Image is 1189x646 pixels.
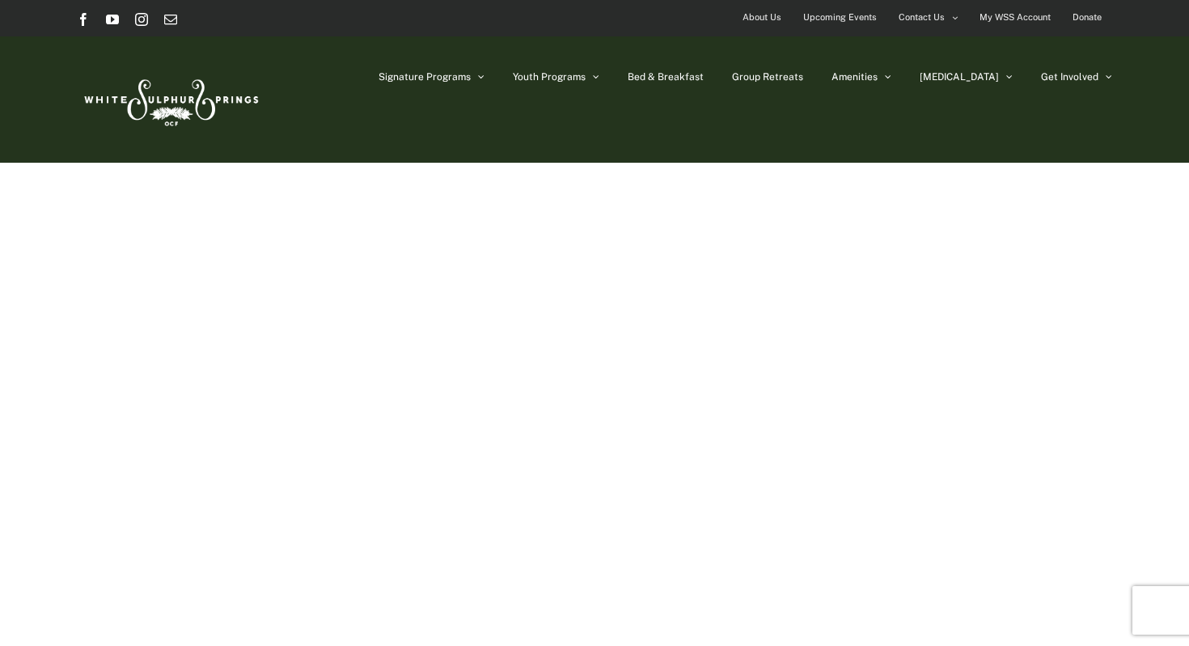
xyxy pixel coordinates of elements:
[743,6,781,29] span: About Us
[920,36,1013,117] a: [MEDICAL_DATA]
[831,72,878,82] span: Amenities
[803,6,877,29] span: Upcoming Events
[77,62,263,138] img: White Sulphur Springs Logo
[899,6,945,29] span: Contact Us
[920,72,999,82] span: [MEDICAL_DATA]
[77,13,90,26] a: Facebook
[732,36,803,117] a: Group Retreats
[732,72,803,82] span: Group Retreats
[379,36,484,117] a: Signature Programs
[135,13,148,26] a: Instagram
[1041,72,1098,82] span: Get Involved
[628,36,704,117] a: Bed & Breakfast
[106,13,119,26] a: YouTube
[1041,36,1112,117] a: Get Involved
[628,72,704,82] span: Bed & Breakfast
[164,13,177,26] a: Email
[1073,6,1102,29] span: Donate
[513,36,599,117] a: Youth Programs
[379,36,1112,117] nav: Main Menu
[831,36,891,117] a: Amenities
[379,72,471,82] span: Signature Programs
[513,72,586,82] span: Youth Programs
[980,6,1051,29] span: My WSS Account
